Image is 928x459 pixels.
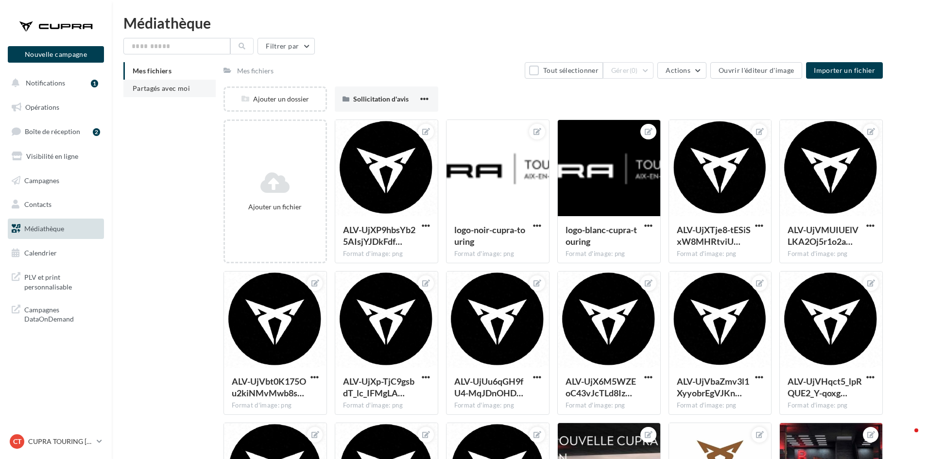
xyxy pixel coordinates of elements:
[6,146,106,167] a: Visibilité en ligne
[93,128,100,136] div: 2
[28,437,93,446] p: CUPRA TOURING [GEOGRAPHIC_DATA]
[6,219,106,239] a: Médiathèque
[8,432,104,451] a: CT CUPRA TOURING [GEOGRAPHIC_DATA]
[343,250,430,258] div: Format d'image: png
[6,73,102,93] button: Notifications 1
[566,401,653,410] div: Format d'image: png
[603,62,654,79] button: Gérer(0)
[6,194,106,215] a: Contacts
[566,224,637,247] span: logo-blanc-cupra-touring
[232,376,306,398] span: ALV-UjVbt0K175Ou2kiNMvMwb8sDBEcF0bryGu78C08Uy0lnue4Q5Q--
[25,127,80,136] span: Boîte de réception
[788,376,862,398] span: ALV-UjVHqct5_lpRQUE2_Y-qoxg-Y3skzfWRUG7-MmEFoUdjdpfT8aRj
[566,376,636,398] span: ALV-UjX6M5WZEoC43vJcTLd8IzDugdwSijN2A7RBvuC7TphWYNrgrPQw
[806,62,883,79] button: Importer un fichier
[24,200,52,208] span: Contacts
[525,62,602,79] button: Tout sélectionner
[133,84,190,92] span: Partagés avec moi
[6,267,106,295] a: PLV et print personnalisable
[25,103,59,111] span: Opérations
[343,376,414,398] span: ALV-UjXp-TjC9gsbdT_lc_IFMgLAivbZgghtvlk1hpMX0fRsbrFSqtm0
[13,437,21,446] span: CT
[6,299,106,328] a: Campagnes DataOnDemand
[657,62,706,79] button: Actions
[24,176,59,184] span: Campagnes
[814,66,875,74] span: Importer un fichier
[24,271,100,291] span: PLV et print personnalisable
[895,426,918,449] iframe: Intercom live chat
[677,224,751,247] span: ALV-UjXTje8-tESiSxW8MHRtviUQrc0cl3dyPjsI-84yhkUBRcy3taW0
[133,67,172,75] span: Mes fichiers
[6,170,106,191] a: Campagnes
[123,16,916,30] div: Médiathèque
[454,401,541,410] div: Format d'image: png
[677,401,764,410] div: Format d'image: png
[343,224,415,247] span: ALV-UjXP9hbsYb25AIsjYJDkFdfKiuRu73v_VKEyBSEqYVpj5mlmJHSc
[232,401,319,410] div: Format d'image: png
[6,121,106,142] a: Boîte de réception2
[788,250,875,258] div: Format d'image: png
[677,376,749,398] span: ALV-UjVbaZmv3l1XyyobrEgVJKnKTu7VW2NfIh0NvJKVq0HVWkGET5uf
[454,224,525,247] span: logo-noir-cupra-touring
[237,66,274,76] div: Mes fichiers
[343,401,430,410] div: Format d'image: png
[26,152,78,160] span: Visibilité en ligne
[677,250,764,258] div: Format d'image: png
[353,95,409,103] span: Sollicitation d'avis
[258,38,315,54] button: Filtrer par
[229,202,322,212] div: Ajouter un fichier
[91,80,98,87] div: 1
[630,67,638,74] span: (0)
[566,250,653,258] div: Format d'image: png
[454,376,523,398] span: ALV-UjUu6qGH9fU4-MqJDnOHDuVFLQLSAASlkAfbyqJZNq4V6W8Cq23-
[24,249,57,257] span: Calendrier
[26,79,65,87] span: Notifications
[8,46,104,63] button: Nouvelle campagne
[6,97,106,118] a: Opérations
[24,224,64,233] span: Médiathèque
[24,303,100,324] span: Campagnes DataOnDemand
[6,243,106,263] a: Calendrier
[710,62,802,79] button: Ouvrir l'éditeur d'image
[666,66,690,74] span: Actions
[225,94,326,104] div: Ajouter un dossier
[788,224,859,247] span: ALV-UjVMUIUElVLKA2Oj5r1o2amvX3b0vcnk9U2A-KvtzB9i_vVw1CkS
[788,401,875,410] div: Format d'image: png
[454,250,541,258] div: Format d'image: png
